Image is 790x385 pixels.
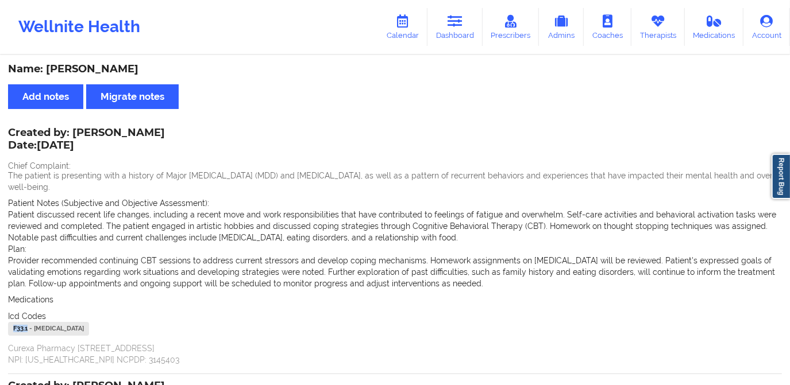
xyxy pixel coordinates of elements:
a: Admins [539,8,584,46]
a: Calendar [378,8,427,46]
span: Medications [8,295,53,304]
p: Patient discussed recent life changes, including a recent move and work responsibilities that hav... [8,209,782,243]
a: Report Bug [772,154,790,199]
a: Coaches [584,8,631,46]
a: Account [743,8,790,46]
p: Provider recommended continuing CBT sessions to address current stressors and develop coping mech... [8,255,782,289]
button: Migrate notes [86,84,179,109]
a: Medications [685,8,744,46]
div: Name: [PERSON_NAME] [8,63,782,76]
p: The patient is presenting with a history of Major [MEDICAL_DATA] (MDD) and [MEDICAL_DATA], as wel... [8,170,782,193]
p: Curexa Pharmacy [STREET_ADDRESS] NPI: [US_HEALTHCARE_NPI] NCPDP: 3145403 [8,343,782,365]
span: Icd Codes [8,312,46,321]
span: Patient Notes (Subjective and Objective Assessment): [8,199,209,208]
button: Add notes [8,84,83,109]
a: Therapists [631,8,685,46]
span: Plan: [8,244,26,254]
span: Chief Complaint: [8,161,71,170]
div: Created by: [PERSON_NAME] [8,127,165,153]
div: F33.1 - [MEDICAL_DATA] [8,322,89,336]
a: Dashboard [427,8,483,46]
p: Date: [DATE] [8,138,165,153]
a: Prescribers [483,8,539,46]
